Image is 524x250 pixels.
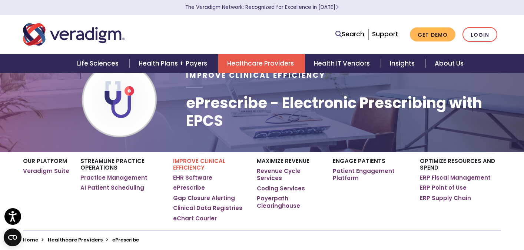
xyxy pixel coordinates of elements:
a: Health IT Vendors [305,54,381,73]
a: ERP Point of Use [420,184,467,191]
a: Home [23,236,38,243]
a: eChart Courier [173,215,217,222]
a: Practice Management [80,174,147,181]
span: Improve Clinical Efficiency [186,70,325,80]
a: Revenue Cycle Services [257,167,322,182]
img: Veradigm logo [23,22,125,47]
button: Open CMP widget [4,229,21,246]
a: About Us [426,54,472,73]
a: Healthcare Providers [48,236,103,243]
a: ERP Fiscal Management [420,174,491,181]
a: ePrescribe [173,184,205,191]
a: Search [335,29,364,39]
a: Coding Services [257,185,305,192]
h1: ePrescribe - Electronic Prescribing with EPCS [186,94,501,130]
a: Payerpath Clearinghouse [257,195,322,209]
a: Health Plans + Payers [130,54,218,73]
a: Healthcare Providers [218,54,305,73]
a: ERP Supply Chain [420,194,471,202]
a: Life Sciences [68,54,130,73]
a: Login [462,27,497,42]
iframe: Drift Chat Widget [382,204,515,241]
a: AI Patient Scheduling [80,184,144,191]
a: EHR Software [173,174,212,181]
a: The Veradigm Network: Recognized for Excellence in [DATE]Learn More [185,4,339,11]
a: Clinical Data Registries [173,204,242,212]
a: Get Demo [410,27,455,42]
span: Learn More [335,4,339,11]
a: Support [372,30,398,39]
a: Gap Closure Alerting [173,194,235,202]
a: Insights [381,54,426,73]
a: Veradigm Suite [23,167,69,175]
a: Patient Engagement Platform [333,167,409,182]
